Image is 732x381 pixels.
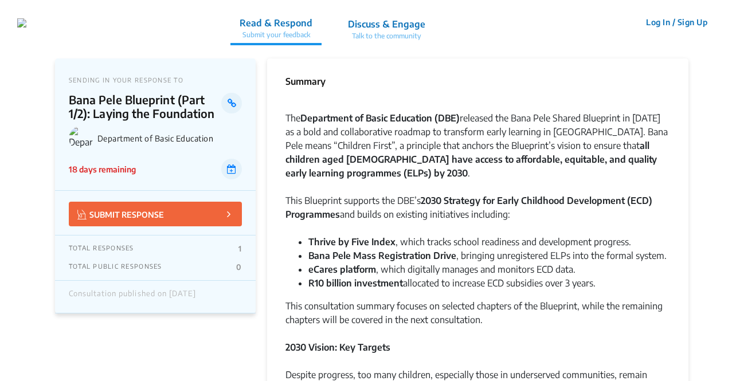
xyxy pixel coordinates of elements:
[69,244,134,253] p: TOTAL RESPONSES
[69,262,162,272] p: TOTAL PUBLIC RESPONSES
[308,277,352,289] strong: R10 billion
[308,236,396,248] strong: Thrive by Five Index
[308,276,670,290] li: allocated to increase ECD subsidies over 3 years.
[236,262,241,272] p: 0
[240,30,312,40] p: Submit your feedback
[69,163,136,175] p: 18 days remaining
[354,277,403,289] strong: investment
[308,235,670,249] li: , which tracks school readiness and development progress.
[285,74,326,88] p: Summary
[97,133,242,143] p: Department of Basic Education
[348,17,425,31] p: Discuss & Engage
[69,93,222,120] p: Bana Pele Blueprint (Part 1/2): Laying the Foundation
[348,31,425,41] p: Talk to the community
[238,244,241,253] p: 1
[240,16,312,30] p: Read & Respond
[308,250,456,261] strong: Bana Pele Mass Registration Drive
[285,195,652,220] strong: 2030 Strategy for Early Childhood Development (ECD) Programmes
[300,112,460,124] strong: Department of Basic Education (DBE)
[285,140,657,179] strong: all children aged [DEMOGRAPHIC_DATA] have access to affordable, equitable, and quality early lear...
[69,202,242,226] button: SUBMIT RESPONSE
[308,249,670,262] li: , bringing unregistered ELPs into the formal system.
[639,13,715,31] button: Log In / Sign Up
[308,264,376,275] strong: eCares platform
[308,262,670,276] li: , which digitally manages and monitors ECD data.
[285,341,390,353] strong: 2030 Vision: Key Targets
[77,207,164,221] p: SUBMIT RESPONSE
[285,194,670,235] div: This Blueprint supports the DBE’s and builds on existing initiatives including:
[69,76,242,84] p: SENDING IN YOUR RESPONSE TO
[285,299,670,340] div: This consultation summary focuses on selected chapters of the Blueprint, while the remaining chap...
[69,289,196,304] div: Consultation published on [DATE]
[17,18,26,28] img: r3bhv9o7vttlwasn7lg2llmba4yf
[285,111,670,194] div: The released the Bana Pele Shared Blueprint in [DATE] as a bold and collaborative roadmap to tran...
[77,210,87,219] img: Vector.jpg
[69,126,93,150] img: Department of Basic Education logo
